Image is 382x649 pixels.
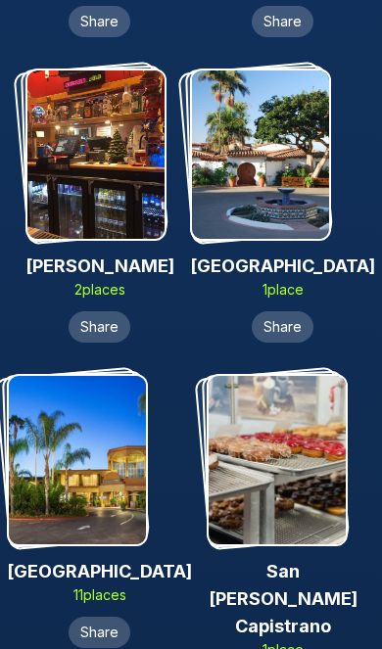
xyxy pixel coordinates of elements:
[27,70,165,239] img: Ramona
[69,617,130,648] button: Share
[252,6,313,37] button: Share
[190,280,375,300] p: 1 place
[7,585,192,605] p: 11 place s
[263,12,302,31] span: Share
[80,623,119,642] span: Share
[207,558,358,640] h2: San [PERSON_NAME] Capistrano
[192,70,329,239] img: San Clemente
[209,376,346,544] img: San Juan Capistrano
[263,317,302,337] span: Share
[69,6,130,37] button: Share
[69,311,130,343] button: Share
[25,280,174,300] p: 2 place s
[80,12,119,31] span: Share
[7,558,192,585] h2: [GEOGRAPHIC_DATA]
[80,317,119,337] span: Share
[25,253,174,280] h2: [PERSON_NAME]
[252,311,313,343] button: Share
[9,376,146,544] img: San Diego
[190,253,375,280] h2: [GEOGRAPHIC_DATA]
